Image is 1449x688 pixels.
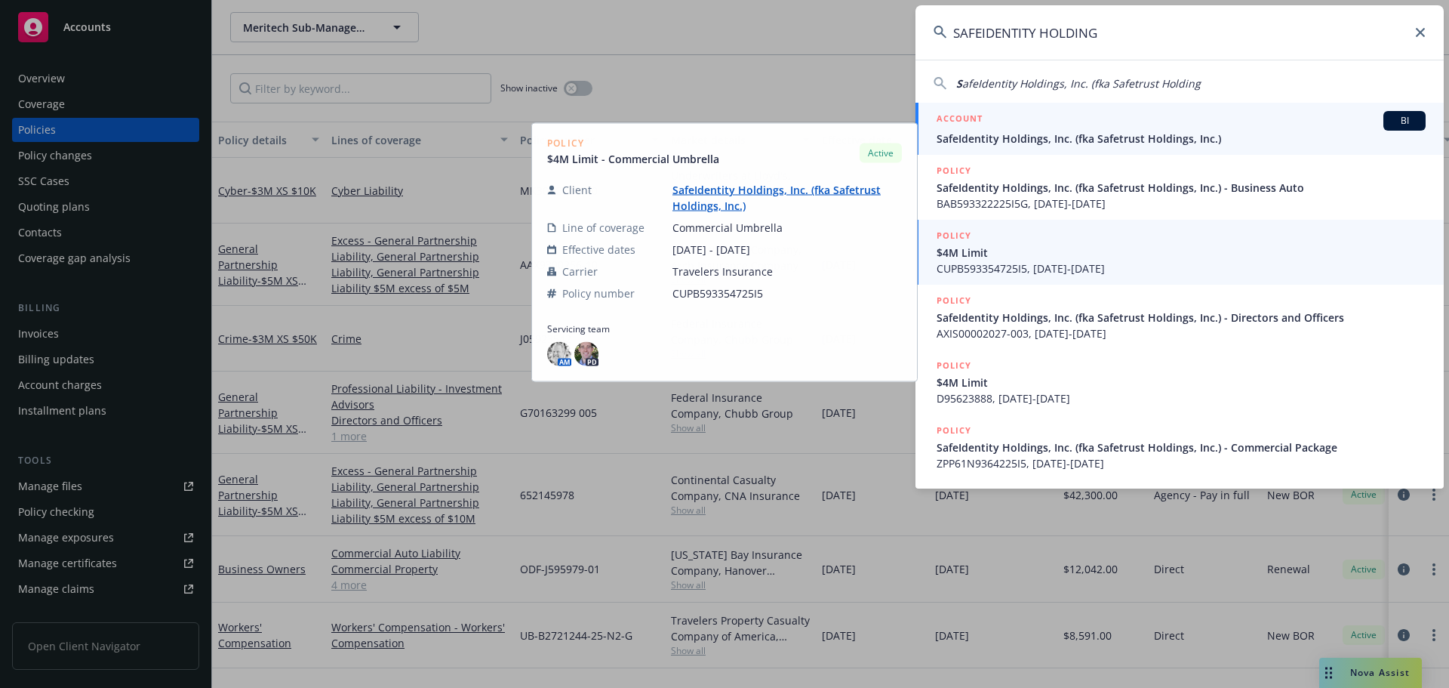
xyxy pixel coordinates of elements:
[915,220,1444,285] a: POLICY$4M LimitCUPB593354725I5, [DATE]-[DATE]
[915,5,1444,60] input: Search...
[937,196,1426,211] span: BAB593322225I5G, [DATE]-[DATE]
[937,375,1426,390] span: $4M Limit
[937,390,1426,406] span: D95623888, [DATE]-[DATE]
[937,358,971,373] h5: POLICY
[915,285,1444,350] a: POLICYSafeIdentity Holdings, Inc. (fka Safetrust Holdings, Inc.) - Directors and OfficersAXIS0000...
[1389,114,1420,128] span: BI
[937,228,971,243] h5: POLICY
[915,415,1444,480] a: POLICYSafeIdentity Holdings, Inc. (fka Safetrust Holdings, Inc.) - Commercial PackageZPP61N936422...
[937,261,1426,276] span: CUPB593354725I5, [DATE]-[DATE]
[915,350,1444,415] a: POLICY$4M LimitD95623888, [DATE]-[DATE]
[937,131,1426,147] span: SafeIdentity Holdings, Inc. (fka Safetrust Holdings, Inc.)
[937,325,1426,341] span: AXIS00002027-003, [DATE]-[DATE]
[937,163,971,178] h5: POLICY
[962,76,1201,91] span: afeIdentity Holdings, Inc. (fka Safetrust Holding
[915,155,1444,220] a: POLICYSafeIdentity Holdings, Inc. (fka Safetrust Holdings, Inc.) - Business AutoBAB593322225I5G, ...
[937,111,983,129] h5: ACCOUNT
[915,103,1444,155] a: ACCOUNTBISafeIdentity Holdings, Inc. (fka Safetrust Holdings, Inc.)
[937,180,1426,196] span: SafeIdentity Holdings, Inc. (fka Safetrust Holdings, Inc.) - Business Auto
[956,76,962,91] span: S
[937,440,1426,455] span: SafeIdentity Holdings, Inc. (fka Safetrust Holdings, Inc.) - Commercial Package
[937,245,1426,261] span: $4M Limit
[937,310,1426,325] span: SafeIdentity Holdings, Inc. (fka Safetrust Holdings, Inc.) - Directors and Officers
[937,293,971,308] h5: POLICY
[937,455,1426,471] span: ZPP61N9364225I5, [DATE]-[DATE]
[937,423,971,438] h5: POLICY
